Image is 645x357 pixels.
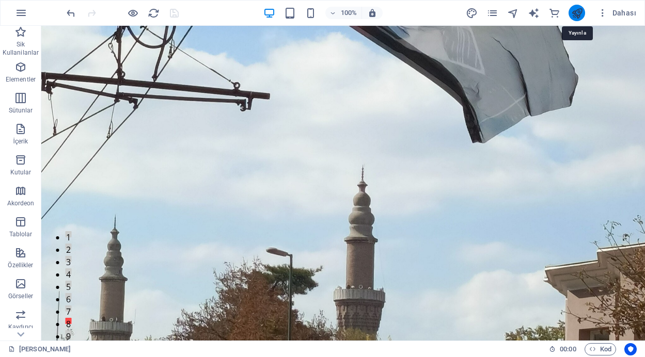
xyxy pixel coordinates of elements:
[527,7,540,19] button: text_generator
[24,280,30,286] button: 7
[8,343,71,355] a: Seçimi iptal etmek için tıkla. Sayfaları açmak için çift tıkla
[507,7,519,19] button: navigator
[466,7,478,19] i: Tasarım (Ctrl+Alt+Y)
[593,5,640,21] button: Dahası
[8,323,33,331] p: Kaydırıcı
[8,292,33,300] p: Görseller
[7,199,35,207] p: Akordeon
[560,343,576,355] span: 00 00
[567,345,569,353] span: :
[624,343,637,355] button: Usercentrics
[585,343,616,355] button: Kod
[549,343,576,355] h6: Oturum süresi
[589,343,611,355] span: Kod
[507,7,519,19] i: Navigatör
[24,255,30,261] button: 5
[65,7,77,19] button: undo
[548,7,560,19] i: Ticaret
[65,7,77,19] i: Geri al: Görüntüyü değiştir (Ctrl+Z)
[24,218,30,224] button: 2
[24,205,30,212] button: 1
[486,7,498,19] button: pages
[528,7,540,19] i: AI Writer
[9,106,33,115] p: Sütunlar
[486,7,498,19] i: Sayfalar (Ctrl+Alt+S)
[24,292,30,298] button: 8
[148,7,160,19] i: Sayfayı yeniden yükleyin
[325,7,362,19] button: 100%
[548,7,560,19] button: commerce
[465,7,478,19] button: design
[13,137,28,145] p: İçerik
[24,304,30,311] button: 9
[6,75,36,84] p: Elementler
[341,7,357,19] h6: 100%
[8,261,33,269] p: Özellikler
[24,230,30,236] button: 3
[127,7,139,19] button: Ön izleme modundan çıkıp düzenlemeye devam etmek için buraya tıklayın
[569,5,585,21] button: publish
[368,8,377,18] i: Yeniden boyutlandırmada yakınlaştırma düzeyini seçilen cihaza uyacak şekilde otomatik olarak ayarla.
[9,230,33,238] p: Tablolar
[147,7,160,19] button: reload
[24,242,30,249] button: 4
[24,267,30,273] button: 6
[10,168,32,176] p: Kutular
[597,8,636,18] span: Dahası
